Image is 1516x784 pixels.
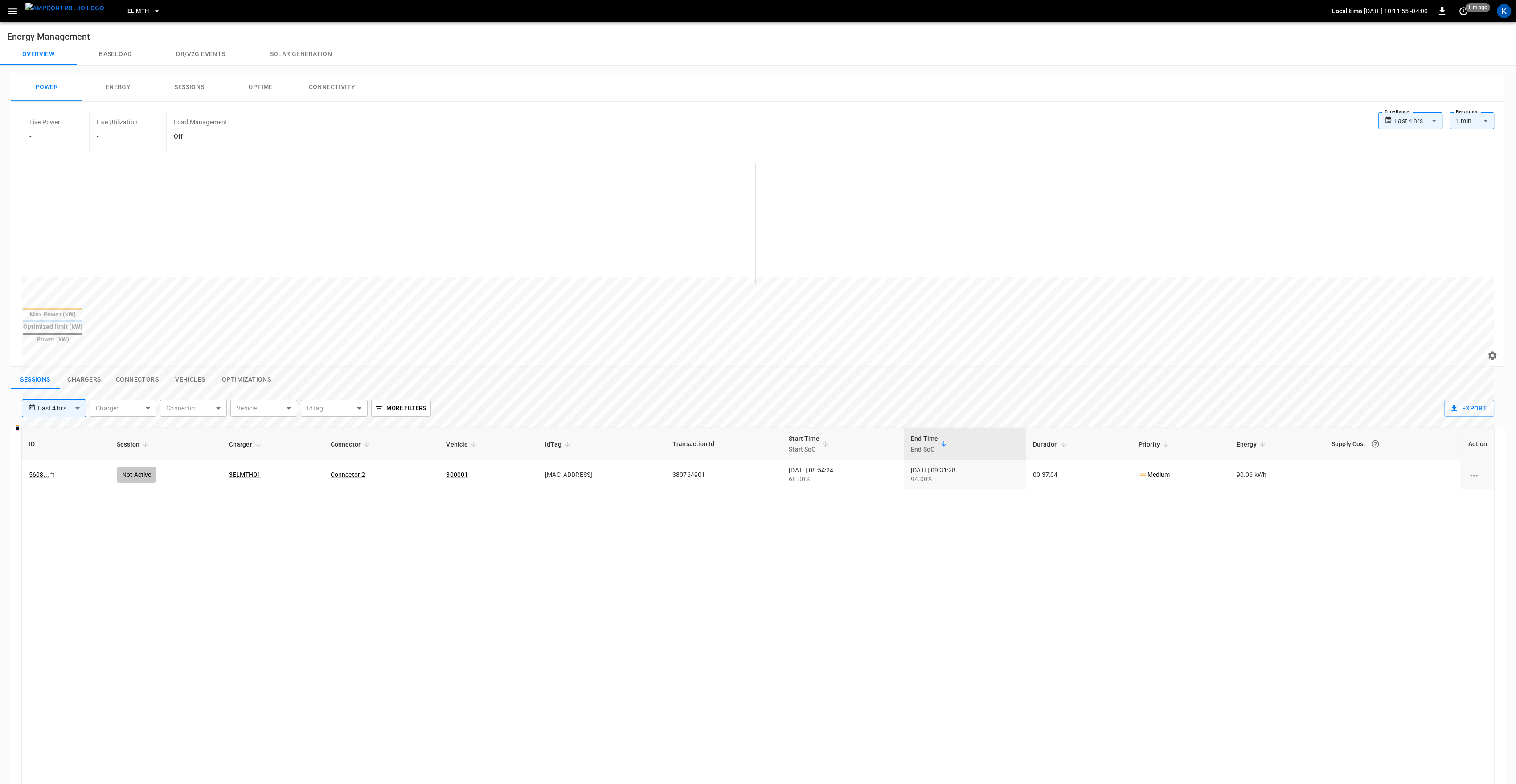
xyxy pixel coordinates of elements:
p: Load Management [174,118,227,127]
span: 1 m ago [1465,3,1490,12]
span: IdTag [545,439,573,450]
button: Energy [82,73,154,102]
button: EL.MTH [124,3,164,20]
span: EL.MTH [127,6,149,16]
table: sessions table [22,428,1494,489]
div: Last 4 hrs [38,400,86,417]
th: Action [1461,428,1494,460]
span: Start TimeStart SoC [789,433,831,455]
label: Time Range [1385,108,1409,115]
div: Supply Cost [1332,436,1454,452]
div: profile-icon [1497,4,1511,18]
button: More Filters [371,400,430,417]
button: show latest connectors [109,370,166,389]
span: Energy [1237,439,1268,450]
button: Uptime [225,73,296,102]
p: [DATE] 10:11:55 -04:00 [1364,7,1428,16]
p: Local time [1332,7,1362,16]
img: ampcontrol.io logo [25,3,104,14]
button: The cost of your charging session based on your supply rates [1367,436,1383,452]
h6: Off [174,132,227,142]
span: Duration [1033,439,1069,450]
div: charging session options [1468,470,1487,479]
div: Last 4 hrs [1394,112,1442,129]
button: Export [1444,400,1494,417]
div: End Time [911,433,938,455]
p: Start SoC [789,444,819,455]
h6: - [29,132,61,142]
span: Vehicle [446,439,479,450]
span: End TimeEnd SoC [911,433,950,455]
p: Live Utilization [97,118,138,127]
span: Priority [1139,439,1172,450]
p: Live Power [29,118,61,127]
th: Transaction Id [665,428,782,460]
th: ID [22,428,110,460]
button: Solar generation [248,44,354,65]
span: Connector [331,439,372,450]
h6: - [97,132,138,142]
button: Power [11,73,82,102]
div: 1 min [1450,112,1494,129]
button: set refresh interval [1456,4,1471,18]
label: Resolution [1456,108,1478,115]
button: Connectivity [296,73,368,102]
p: End SoC [911,444,938,455]
button: Sessions [154,73,225,102]
button: show latest sessions [11,370,60,389]
button: Dr/V2G events [154,44,247,65]
button: show latest optimizations [215,370,278,389]
button: Baseload [77,44,154,65]
button: show latest charge points [60,370,109,389]
button: show latest vehicles [166,370,215,389]
span: Charger [229,439,264,450]
span: Session [117,439,151,450]
div: Start Time [789,433,819,455]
